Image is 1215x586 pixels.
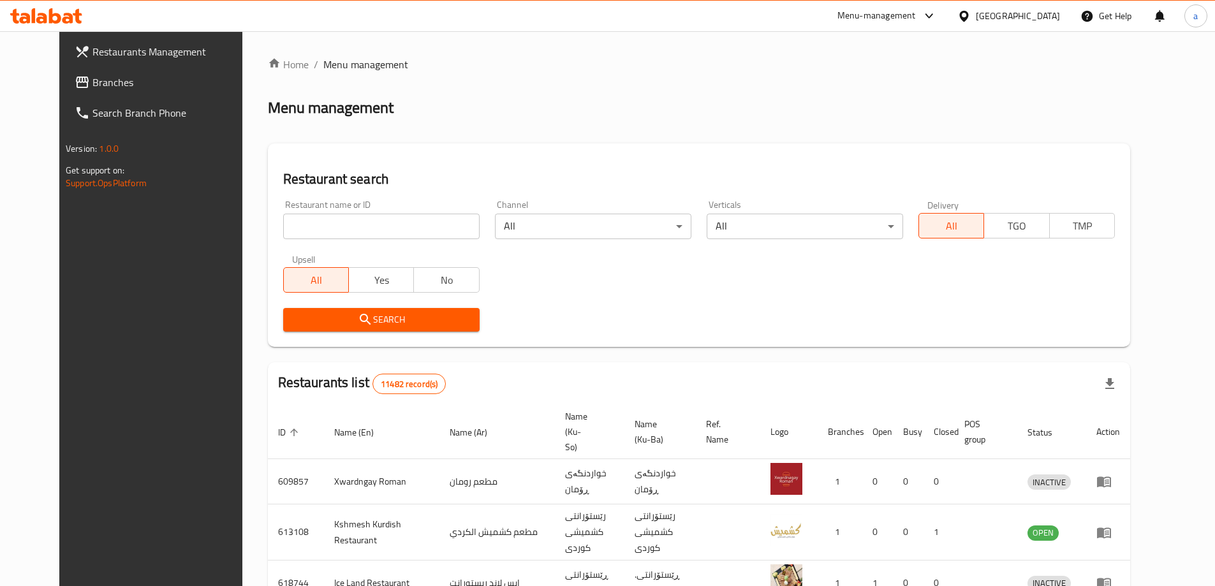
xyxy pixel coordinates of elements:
[1027,525,1059,541] div: OPEN
[289,271,344,289] span: All
[1096,525,1120,540] div: Menu
[989,217,1044,235] span: TGO
[1055,217,1110,235] span: TMP
[1096,474,1120,489] div: Menu
[924,217,979,235] span: All
[983,213,1049,238] button: TGO
[283,214,480,239] input: Search for restaurant name or ID..
[770,463,802,495] img: Xwardngay Roman
[555,459,624,504] td: خواردنگەی ڕۆمان
[268,57,1130,72] nav: breadcrumb
[1086,405,1130,459] th: Action
[268,57,309,72] a: Home
[893,405,924,459] th: Busy
[324,504,439,560] td: Kshmesh Kurdish Restaurant
[862,459,893,504] td: 0
[92,75,252,90] span: Branches
[66,162,124,179] span: Get support on:
[893,504,924,560] td: 0
[1094,369,1125,399] div: Export file
[283,267,349,293] button: All
[66,140,97,157] span: Version:
[372,374,446,394] div: Total records count
[770,514,802,546] img: Kshmesh Kurdish Restaurant
[268,98,394,118] h2: Menu management
[334,425,390,440] span: Name (En)
[1027,475,1071,490] span: INACTIVE
[893,459,924,504] td: 0
[268,459,324,504] td: 609857
[323,57,408,72] span: Menu management
[818,504,862,560] td: 1
[1193,9,1198,23] span: a
[373,378,445,390] span: 11482 record(s)
[964,416,1002,447] span: POS group
[706,416,745,447] span: Ref. Name
[293,312,469,328] span: Search
[324,459,439,504] td: Xwardngay Roman
[924,504,954,560] td: 1
[495,214,691,239] div: All
[64,98,262,128] a: Search Branch Phone
[439,504,555,560] td: مطعم كشميش الكردي
[283,170,1115,189] h2: Restaurant search
[64,67,262,98] a: Branches
[439,459,555,504] td: مطعم رومان
[99,140,119,157] span: 1.0.0
[92,105,252,121] span: Search Branch Phone
[354,271,409,289] span: Yes
[818,459,862,504] td: 1
[1027,474,1071,490] div: INACTIVE
[624,459,696,504] td: خواردنگەی ڕۆمان
[283,308,480,332] button: Search
[450,425,504,440] span: Name (Ar)
[635,416,681,447] span: Name (Ku-Ba)
[555,504,624,560] td: رێستۆرانتی کشمیشى كوردى
[837,8,916,24] div: Menu-management
[760,405,818,459] th: Logo
[924,405,954,459] th: Closed
[64,36,262,67] a: Restaurants Management
[268,504,324,560] td: 613108
[862,405,893,459] th: Open
[1049,213,1115,238] button: TMP
[314,57,318,72] li: /
[707,214,903,239] div: All
[927,200,959,209] label: Delivery
[565,409,609,455] span: Name (Ku-So)
[624,504,696,560] td: رێستۆرانتی کشمیشى كوردى
[419,271,474,289] span: No
[292,254,316,263] label: Upsell
[92,44,252,59] span: Restaurants Management
[862,504,893,560] td: 0
[1027,525,1059,540] span: OPEN
[976,9,1060,23] div: [GEOGRAPHIC_DATA]
[348,267,414,293] button: Yes
[1027,425,1069,440] span: Status
[924,459,954,504] td: 0
[413,267,479,293] button: No
[818,405,862,459] th: Branches
[278,425,302,440] span: ID
[278,373,446,394] h2: Restaurants list
[918,213,984,238] button: All
[66,175,147,191] a: Support.OpsPlatform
